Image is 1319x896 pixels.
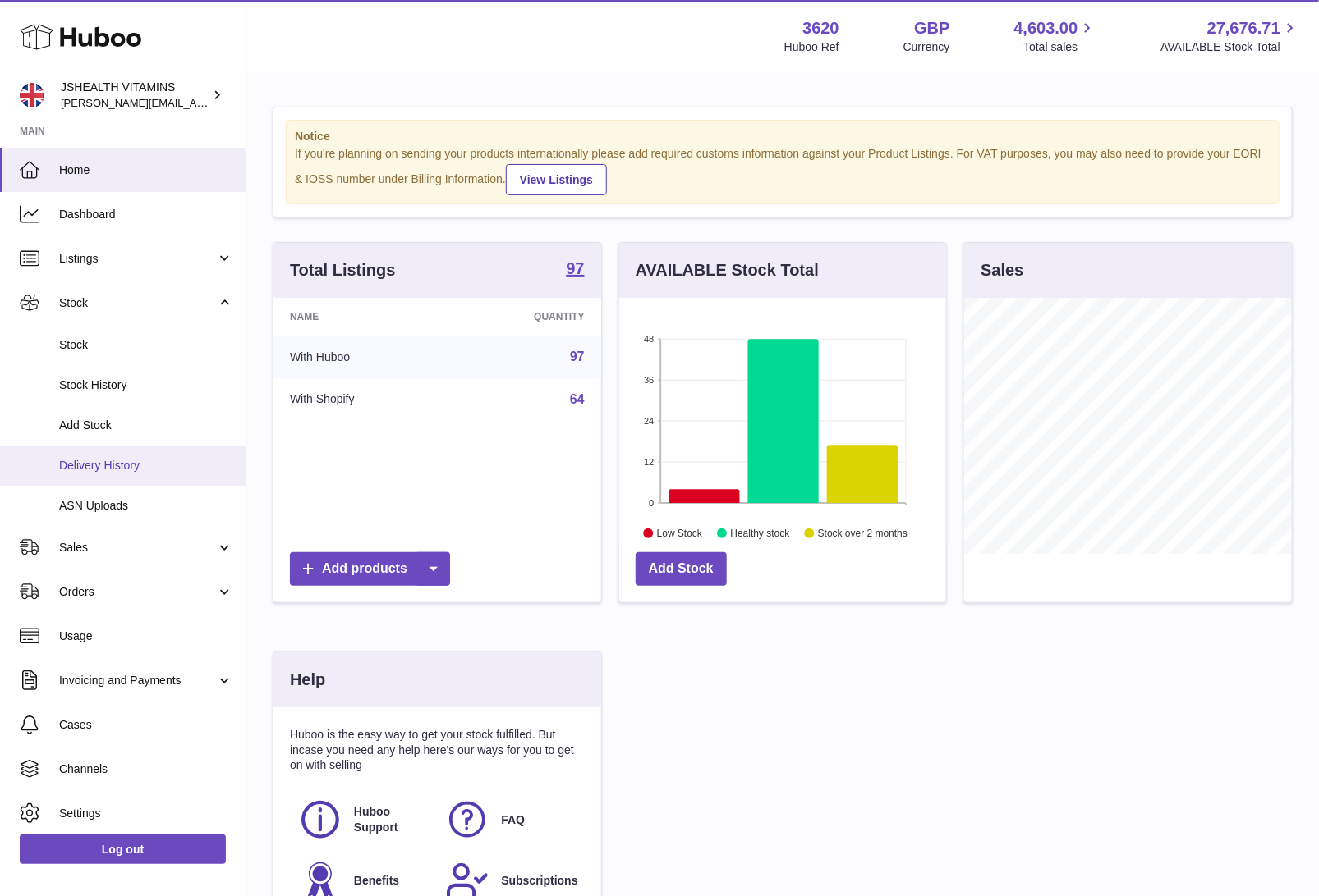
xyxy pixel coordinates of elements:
[61,80,209,111] div: JSHEALTH VITAMINS
[290,259,396,281] h3: Total Listings
[20,834,226,864] a: Log out
[59,295,216,311] span: Stock
[636,552,727,586] a: Add Stock
[59,806,233,821] span: Settings
[570,392,585,406] a: 64
[1023,39,1096,55] span: Total sales
[914,17,949,39] strong: GBP
[59,673,216,688] span: Invoicing and Payments
[59,761,233,777] span: Channels
[59,584,216,600] span: Orders
[570,350,585,363] a: 97
[290,552,450,586] a: Add products
[644,457,654,467] text: 12
[784,39,839,55] div: Huboo Ref
[445,798,576,842] a: FAQ
[566,260,584,280] a: 97
[450,298,601,336] th: Quantity
[59,337,233,353] span: Stock
[273,298,450,336] th: Name
[636,259,819,281] h3: AVAILABLE Stock Total
[295,129,1271,144] strong: Notice
[59,458,233,473] span: Delivery History
[59,717,233,733] span: Cases
[1160,39,1299,55] span: AVAILABLE Stock Total
[59,498,233,514] span: ASN Uploads
[501,812,525,828] span: FAQ
[1160,17,1299,55] a: 27,676.71 AVAILABLE Stock Total
[1207,17,1280,39] span: 27,676.71
[20,83,44,107] img: francesca@jshealthvitamins.com
[59,207,233,222] span: Dashboard
[657,528,703,539] text: Low Stock
[273,378,450,421] td: With Shopify
[730,528,790,539] text: Healthy stock
[354,804,427,835] span: Huboo Support
[59,540,216,555] span: Sales
[61,96,329,109] span: [PERSON_NAME][EMAIL_ADDRESS][DOMAIN_NAME]
[644,416,654,426] text: 24
[295,146,1271,195] div: If you're planning on sending your products internationally please add required customs informati...
[290,669,325,691] h3: Help
[59,418,233,433] span: Add Stock
[59,251,216,267] span: Listings
[1014,17,1097,55] a: 4,603.00 Total sales
[649,498,654,508] text: 0
[354,873,399,889] span: Benefits
[644,334,654,344] text: 48
[59,162,233,178] span: Home
[818,528,908,539] text: Stock over 2 months
[59,377,233,393] span: Stock History
[298,798,429,842] a: Huboo Support
[644,375,654,385] text: 36
[501,873,577,889] span: Subscriptions
[903,39,950,55] div: Currency
[59,629,233,644] span: Usage
[506,164,607,195] a: View Listings
[1014,17,1078,39] span: 4,603.00
[273,336,450,378] td: With Huboo
[566,260,584,277] strong: 97
[290,727,585,774] p: Huboo is the easy way to get your stock fulfilled. But incase you need any help here's our ways f...
[802,17,839,39] strong: 3620
[981,259,1023,281] h3: Sales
